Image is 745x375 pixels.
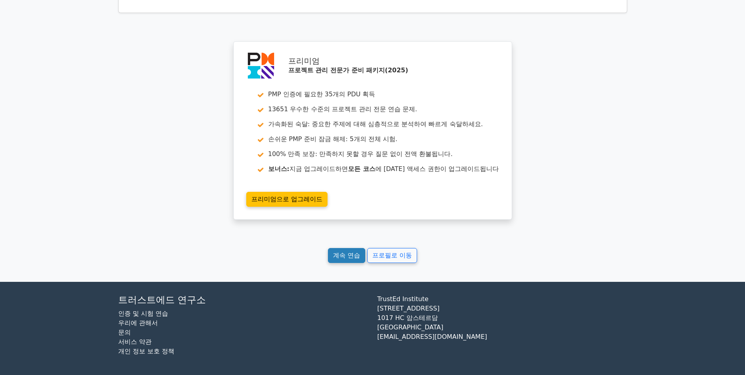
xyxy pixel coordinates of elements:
[118,310,168,317] a: 인증 및 시험 연습
[328,248,365,263] a: 계속 연습
[373,294,632,362] div: TrustEd Institute [STREET_ADDRESS] 1017 HC 암스테르담 [GEOGRAPHIC_DATA] [EMAIL_ADDRESS][DOMAIN_NAME]
[246,192,328,207] a: 프리미엄으로 업그레이드
[118,338,152,346] a: 서비스 약관
[118,329,131,336] a: 문의
[367,248,417,263] a: 프로필로 이동
[118,347,174,355] a: 개인 정보 보호 정책
[118,294,368,306] h4: 트러스트에드 연구소
[118,319,158,327] a: 우리에 관해서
